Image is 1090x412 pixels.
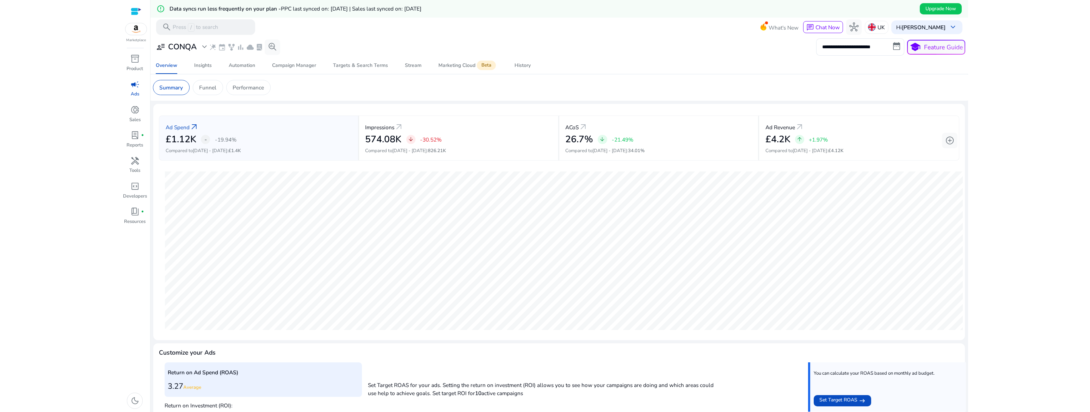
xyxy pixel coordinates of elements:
div: Stream [405,63,421,68]
p: Ad Revenue [765,123,795,131]
span: chat [806,24,814,31]
span: family_history [228,43,235,51]
span: 826.21K [428,148,446,154]
p: Developers [123,193,147,200]
h2: £4.2K [765,134,790,145]
span: arrow_outward [579,123,588,132]
a: lab_profilefiber_manual_recordReports [122,129,148,155]
button: search_insights [265,39,280,55]
p: Compared to : [765,148,953,155]
span: fiber_manual_record [141,210,144,213]
span: book_4 [130,207,140,216]
h5: Data syncs run less frequently on your plan - [170,6,421,12]
span: arrow_upward [796,136,803,143]
span: dark_mode [130,396,140,405]
p: Feature Guide [924,43,963,52]
mat-icon: east [859,396,866,405]
span: donut_small [130,105,140,114]
p: Press to search [173,23,218,32]
p: Ads [131,91,139,98]
span: hub [849,23,858,32]
p: Reports [127,142,143,149]
p: Return on Ad Spend (ROAS) [168,368,359,376]
p: Marketplace [126,38,146,43]
p: -19.94% [215,137,236,142]
span: arrow_outward [795,123,804,132]
span: [DATE] - [DATE] [193,148,227,154]
h2: 574.08K [365,134,401,145]
span: arrow_downward [599,136,605,143]
div: Marketing Cloud [438,62,498,69]
h3: CONQA [168,42,197,51]
span: add_circle [945,136,954,145]
p: -21.49% [612,137,633,142]
p: Compared to : [166,148,352,155]
a: campaignAds [122,78,148,104]
p: -30.52% [420,137,442,142]
span: keyboard_arrow_down [948,23,957,32]
a: code_blocksDevelopers [122,180,148,206]
h2: £1.12K [166,134,196,145]
span: Set Target ROAS [819,396,857,405]
span: bar_chart [237,43,245,51]
span: What's New [769,21,799,34]
a: arrow_outward [394,123,404,132]
p: Sales [129,117,141,124]
h3: 3.27 [168,382,359,391]
span: Average [183,384,201,391]
button: schoolFeature Guide [907,40,965,55]
span: search_insights [268,42,277,51]
p: Resources [124,218,146,225]
span: user_attributes [156,42,165,51]
div: Campaign Manager [272,63,316,68]
h2: 26.7% [565,134,593,145]
div: Automation [229,63,255,68]
span: fiber_manual_record [141,134,144,137]
span: £1.4K [228,148,241,154]
span: lab_profile [130,131,140,140]
button: Upgrade Now [920,3,962,14]
p: You can calculate your ROAS based on monthly ad budget. [814,370,935,377]
span: £4.12K [828,148,843,154]
b: [PERSON_NAME] [902,24,946,31]
button: hub [846,19,862,35]
button: add_circle [942,133,957,148]
p: Compared to : [565,148,752,155]
span: arrow_downward [408,136,414,143]
p: ACoS [565,123,579,131]
h4: Customize your Ads [159,349,216,356]
span: Chat Now [815,24,840,31]
p: Ad Spend [166,123,190,131]
p: Compared to : [365,148,552,155]
a: arrow_outward [190,123,199,132]
p: Tools [129,167,140,174]
div: Overview [156,63,177,68]
div: Targets & Search Terms [333,63,388,68]
span: [DATE] - [DATE] [392,148,427,154]
span: handyman [130,156,140,166]
div: History [515,63,531,68]
img: amazon.svg [125,23,147,35]
span: [DATE] - [DATE] [592,148,627,154]
span: wand_stars [209,43,217,51]
span: PPC last synced on: [DATE] | Sales last synced on: [DATE] [281,5,421,12]
a: handymanTools [122,155,148,180]
span: expand_more [200,42,209,51]
p: +1.97% [809,137,828,142]
p: Product [127,65,143,73]
a: book_4fiber_manual_recordResources [122,206,148,231]
span: / [188,23,195,32]
span: - [204,135,207,144]
span: Upgrade Now [925,5,956,12]
span: search [162,23,171,32]
p: Summary [159,83,183,92]
b: 10 [475,389,481,397]
p: Performance [233,83,264,92]
span: code_blocks [130,182,140,191]
p: Return on Investment (ROI): [165,400,362,410]
p: Funnel [199,83,216,92]
p: Impressions [365,123,394,131]
p: Set Target ROAS for your ads. Setting the return on investment (ROI) allows you to see how your c... [368,377,715,397]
